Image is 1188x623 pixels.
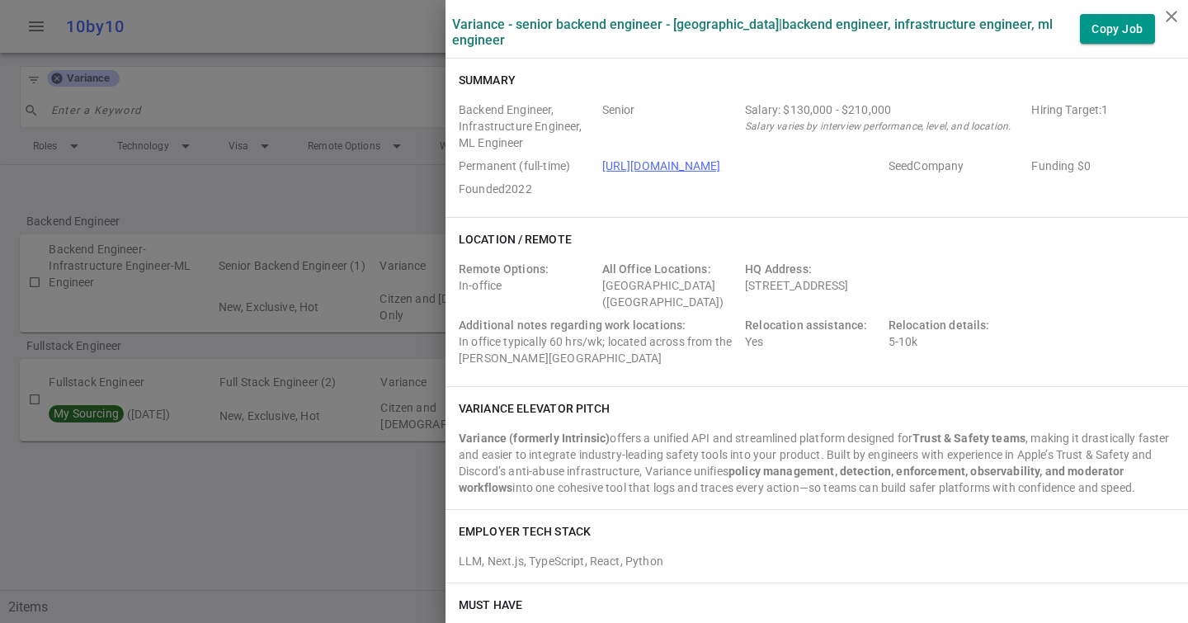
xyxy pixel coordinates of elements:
h6: Variance elevator pitch [459,400,610,417]
span: Job Type [459,158,596,174]
span: Employer Stage e.g. Series A [889,158,1025,174]
span: Relocation assistance: [745,319,867,332]
span: Employer Founding [1031,158,1168,174]
span: LLM, Next.js, TypeScript, React, Python [459,555,663,568]
div: Yes [745,317,882,366]
div: In office typically 60 hrs/wk; located across from the [PERSON_NAME][GEOGRAPHIC_DATA] [459,317,738,366]
div: [GEOGRAPHIC_DATA] ([GEOGRAPHIC_DATA]) [602,261,739,310]
span: Remote Options: [459,262,549,276]
span: All Office Locations: [602,262,711,276]
h6: EMPLOYER TECH STACK [459,523,591,540]
span: Additional notes regarding work locations: [459,319,686,332]
span: Relocation details: [889,319,990,332]
strong: Variance (formerly Intrinsic) [459,432,610,445]
div: Salary Range [745,101,1025,118]
i: Salary varies by interview performance, level, and location. [745,120,1011,132]
span: HQ Address: [745,262,812,276]
span: Roles [459,101,596,151]
i: close [1162,7,1181,26]
div: [STREET_ADDRESS] [745,261,1025,310]
h6: Summary [459,72,516,88]
button: Copy Job [1080,14,1155,45]
div: offers a unified API and streamlined platform designed for , making it drastically faster and eas... [459,430,1175,496]
span: Employer Founded [459,181,596,197]
div: In-office [459,261,596,310]
h6: Location / Remote [459,231,572,248]
span: Company URL [602,158,882,174]
strong: Trust & Safety teams [912,432,1025,445]
strong: policy management, detection, enforcement, observability, and moderator workflows [459,465,1124,494]
a: [URL][DOMAIN_NAME] [602,159,721,172]
h6: Must Have [459,597,522,613]
div: 5-10k [889,317,1025,366]
span: Level [602,101,739,151]
span: Hiring Target [1031,101,1168,151]
label: Variance - Senior Backend Engineer - [GEOGRAPHIC_DATA] | Backend Engineer, Infrastructure Enginee... [452,17,1080,48]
